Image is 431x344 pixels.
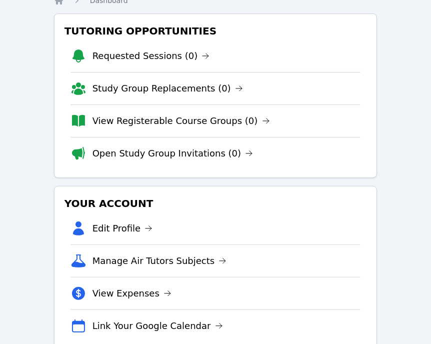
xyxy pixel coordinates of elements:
[62,22,369,40] h3: Tutoring Opportunities
[92,114,270,128] a: View Registerable Course Groups (0)
[92,319,223,333] a: Link Your Google Calendar
[92,286,171,300] a: View Expenses
[92,146,253,160] a: Open Study Group Invitations (0)
[92,81,243,95] a: Study Group Replacements (0)
[62,194,369,212] h3: Your Account
[92,49,210,63] a: Requested Sessions (0)
[92,221,153,235] a: Edit Profile
[92,254,227,268] a: Manage Air Tutors Subjects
